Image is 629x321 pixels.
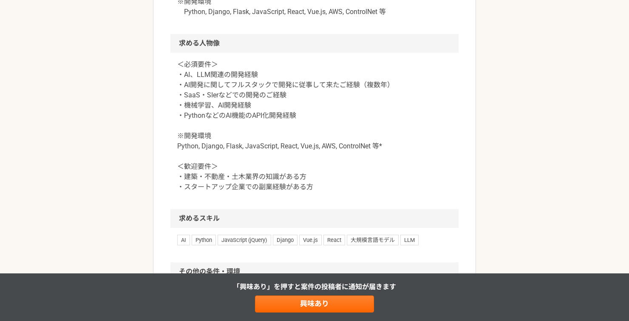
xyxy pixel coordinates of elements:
[255,295,374,312] a: 興味あり
[233,282,396,292] p: 「興味あり」を押すと 案件の投稿者に通知が届きます
[400,235,419,245] span: LLM
[177,235,190,245] span: AI
[170,34,459,53] h2: 求める人物像
[170,262,459,281] h2: その他の条件・環境
[192,235,216,245] span: Python
[273,235,297,245] span: Django
[177,60,452,192] p: ＜必須要件＞ ・AI、LLM関連の開発経験 ・AI開発に関してフルスタックで開発に従事して来たご経験（複数年） ・SaaS・SIerなどでの開発のご経験 ・機械学習、AI開発経験 ・Python...
[170,209,459,228] h2: 求めるスキル
[299,235,322,245] span: Vue.js
[323,235,345,245] span: React
[347,235,399,245] span: 大規模言語モデル
[218,235,271,245] span: JavaScript (jQuery)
